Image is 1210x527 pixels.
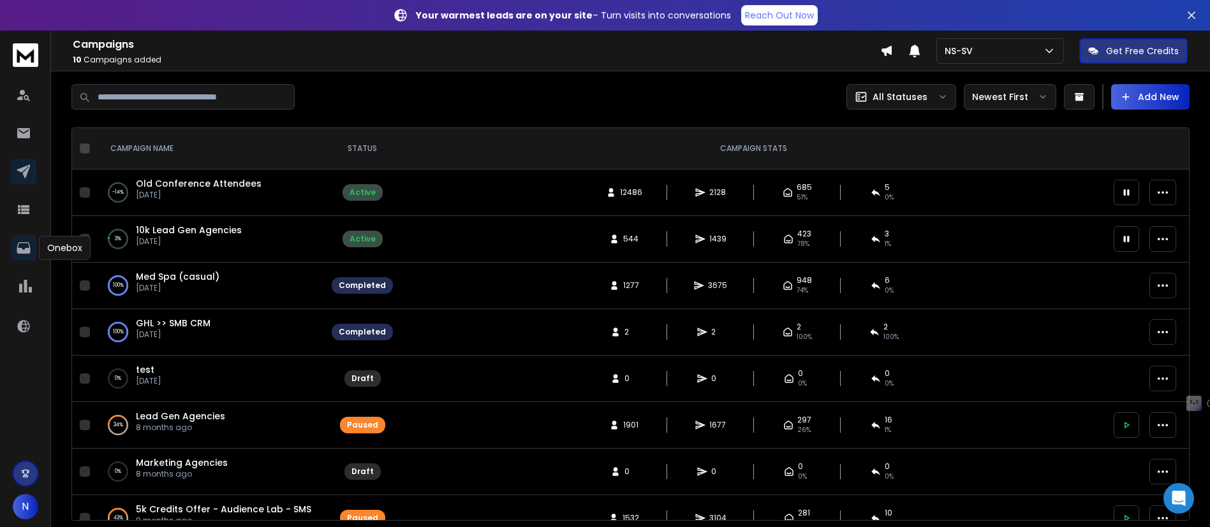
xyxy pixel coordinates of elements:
td: -14%Old Conference Attendees[DATE] [95,170,324,216]
p: [DATE] [136,190,262,200]
div: Paused [347,420,378,430]
p: [DATE] [136,283,219,293]
span: 10 [73,54,82,65]
p: [DATE] [136,236,242,247]
button: Newest First [964,84,1056,110]
div: Active [350,234,376,244]
span: 16 [885,415,892,425]
span: 5 [885,182,890,192]
span: 3104 [709,513,727,523]
p: Get Free Credits [1106,45,1179,57]
span: 26 % [797,425,811,435]
span: 0 [885,461,890,472]
span: 0% [885,472,894,482]
span: 0 [711,466,724,477]
p: 43 % [114,512,123,524]
span: 78 % [797,239,809,249]
span: 1677 [709,420,726,430]
a: 5k Credits Offer - Audience Lab - SMS [136,503,311,516]
strong: Your warmest leads are on your site [416,9,593,22]
span: 0% [798,379,807,389]
p: Reach Out Now [745,9,814,22]
a: 10k Lead Gen Agencies [136,224,242,236]
p: 100 % [113,279,124,292]
span: 1 % [885,239,891,249]
span: 51 % [797,192,808,203]
p: [DATE] [136,376,161,386]
a: Marketing Agencies [136,456,228,469]
td: 34%Lead Gen Agencies8 months ago [95,402,324,449]
span: 3675 [708,280,727,291]
div: Onebox [39,236,91,260]
div: Active [350,187,376,198]
td: 0%test[DATE] [95,356,324,402]
button: Get Free Credits [1079,38,1188,64]
span: 544 [623,234,638,244]
div: Paused [347,513,378,523]
p: 8 months ago [136,422,225,433]
span: 2128 [709,187,726,198]
p: -14 % [112,186,124,199]
div: Draft [351,466,374,477]
p: 0 % [115,465,121,478]
a: Reach Out Now [741,5,818,25]
h1: Campaigns [73,37,880,52]
td: 100%Med Spa (casual)[DATE] [95,263,324,309]
span: 100 % [797,332,812,342]
button: N [13,494,38,519]
span: 1532 [623,513,639,523]
p: [DATE] [136,329,210,340]
span: 12486 [620,187,642,198]
th: STATUS [324,128,401,170]
td: 100%GHL >> SMB CRM[DATE] [95,309,324,356]
span: 2 [883,322,888,332]
th: CAMPAIGN NAME [95,128,324,170]
button: Add New [1111,84,1190,110]
span: 281 [798,508,810,518]
a: test [136,363,154,376]
p: 3 % [115,233,121,245]
span: 2 [624,327,637,337]
span: 0% [798,472,807,482]
div: Completed [339,327,386,337]
a: GHL >> SMB CRM [136,317,210,329]
span: 0 [885,368,890,379]
span: 1277 [623,280,639,291]
td: 3%10k Lead Gen Agencies[DATE] [95,216,324,263]
p: 8 months ago [136,469,228,479]
span: 2 [711,327,724,337]
span: 3 [885,229,889,239]
p: 9 months ago [136,516,311,526]
a: Old Conference Attendees [136,177,262,190]
span: 0 [624,466,637,477]
td: 0%Marketing Agencies8 months ago [95,449,324,495]
span: 10 [885,508,892,518]
span: 1901 [623,420,638,430]
span: 0 % [885,285,894,296]
p: 100 % [113,326,124,338]
span: 2 [797,322,801,332]
div: Draft [351,373,374,384]
span: 0 [624,373,637,384]
span: 685 [797,182,812,192]
span: 0 [798,368,803,379]
span: 1439 [709,234,727,244]
span: 0 [798,461,803,472]
div: Open Intercom Messenger [1163,483,1194,514]
span: 423 [797,229,811,239]
a: Med Spa (casual) [136,270,219,283]
span: 1 % [885,425,891,435]
p: 0 % [115,372,121,385]
span: 74 % [797,285,808,296]
span: 100 % [883,332,899,342]
th: CAMPAIGN STATS [401,128,1106,170]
